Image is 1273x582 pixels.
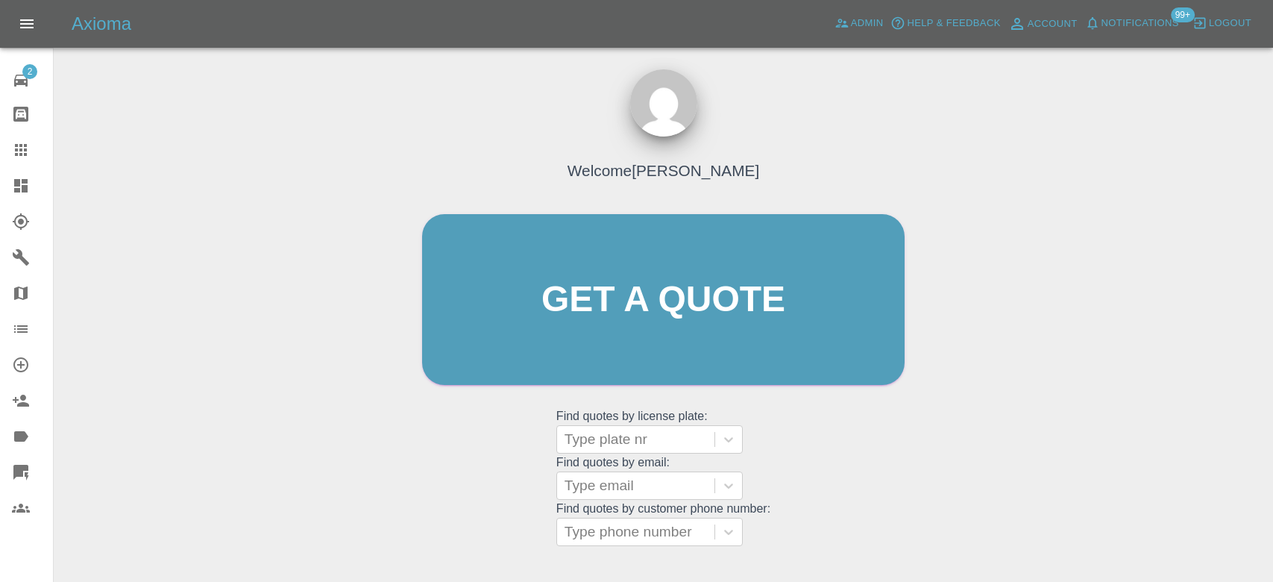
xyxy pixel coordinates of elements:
span: Admin [851,15,884,32]
a: Admin [831,12,887,35]
button: Help & Feedback [887,12,1004,35]
grid: Find quotes by email: [556,456,770,500]
button: Open drawer [9,6,45,42]
span: Account [1028,16,1078,33]
grid: Find quotes by customer phone number: [556,502,770,546]
a: Get a quote [422,214,905,385]
grid: Find quotes by license plate: [556,410,770,454]
button: Logout [1189,12,1255,35]
span: Logout [1209,15,1251,32]
span: Help & Feedback [907,15,1000,32]
span: 99+ [1171,7,1195,22]
img: ... [630,69,697,137]
a: Account [1005,12,1081,36]
span: 2 [22,64,37,79]
button: Notifications [1081,12,1183,35]
h4: Welcome [PERSON_NAME] [568,159,759,182]
span: Notifications [1101,15,1179,32]
h5: Axioma [72,12,131,36]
